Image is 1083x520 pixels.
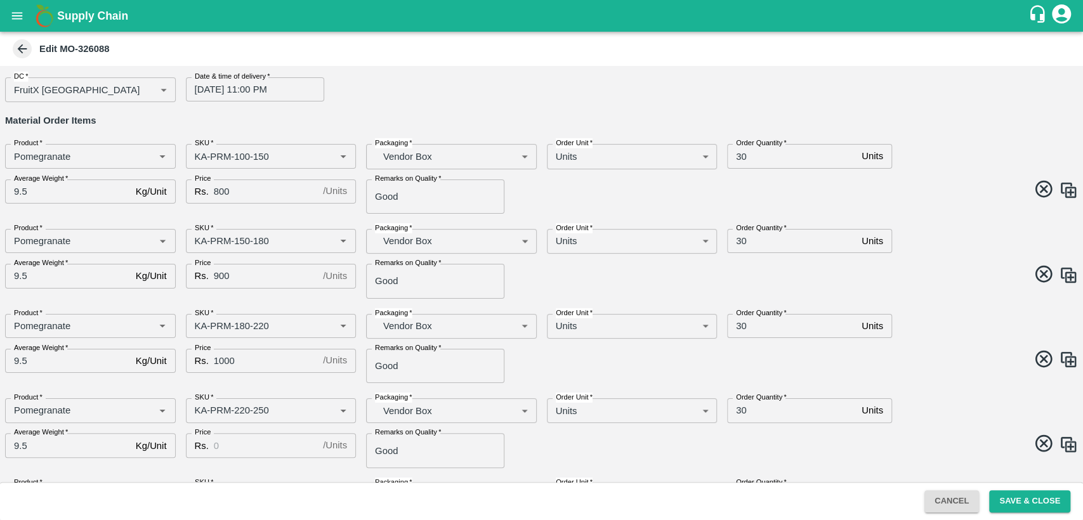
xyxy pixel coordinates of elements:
button: Open [154,318,171,334]
label: Remarks on Quality [375,174,441,184]
input: 0 [214,179,318,204]
input: 0 [214,433,318,457]
label: Price [195,343,211,353]
label: Average Weight [14,427,68,438]
label: Order Unit [556,223,593,233]
p: Kg/Unit [136,269,167,283]
label: Average Weight [14,343,68,353]
input: 0 [5,179,131,204]
strong: Material Order Items [5,115,96,126]
input: 0 [5,264,131,288]
p: Kg/Unit [136,439,167,453]
img: CloneIcon [1059,181,1078,200]
label: Product [14,393,43,403]
input: 0 [727,144,857,168]
p: Units [862,319,883,333]
p: Units [556,234,577,248]
button: Open [335,318,351,334]
input: 0 [214,349,318,373]
input: Choose date, selected date is Sep 28, 2025 [186,77,315,101]
label: Product [14,138,43,148]
label: Product [14,223,43,233]
label: SKU [195,223,213,233]
input: 0 [5,349,131,373]
b: Supply Chain [57,10,128,22]
p: Vendor Box [383,404,516,418]
label: Product [14,308,43,318]
button: Open [335,402,351,419]
img: logo [32,3,57,29]
p: Units [556,404,577,418]
p: Vendor Box [383,319,516,333]
button: Cancel [924,490,979,512]
label: SKU [195,308,213,318]
button: Save & Close [989,490,1070,512]
p: Units [556,319,577,333]
p: FruitX [GEOGRAPHIC_DATA] [14,83,140,97]
button: Open [154,233,171,249]
div: customer-support [1028,4,1050,27]
label: Packaging [375,308,412,318]
label: Packaging [375,393,412,403]
label: Packaging [375,138,412,148]
p: Vendor Box [383,234,516,248]
label: Order Quantity [736,308,787,318]
label: DC [14,72,29,82]
button: Open [154,402,171,419]
p: Units [862,234,883,248]
label: Product [14,478,43,488]
button: open drawer [3,1,32,30]
label: Order Quantity [736,138,787,148]
img: CloneIcon [1059,435,1078,454]
p: Rs. [195,269,209,283]
input: 0 [727,314,857,338]
label: Remarks on Quality [375,427,441,438]
p: Kg/Unit [136,185,167,198]
label: Price [195,427,211,438]
p: Rs. [195,354,209,368]
b: Edit MO-326088 [39,44,110,54]
label: Order Quantity [736,393,787,403]
label: Average Weight [14,258,68,268]
label: Remarks on Quality [375,343,441,353]
label: Order Unit [556,478,593,488]
input: 0 [727,398,857,422]
div: account of current user [1050,3,1073,29]
p: Kg/Unit [136,354,167,368]
p: Vendor Box [383,150,516,164]
label: Packaging [375,223,412,233]
label: Average Weight [14,174,68,184]
label: SKU [195,478,213,488]
label: Packaging [375,478,412,488]
label: Price [195,258,211,268]
label: Order Quantity [736,478,787,488]
p: Rs. [195,439,209,453]
input: 0 [5,433,131,457]
label: SKU [195,393,213,403]
label: Order Unit [556,138,593,148]
img: CloneIcon [1059,350,1078,369]
label: Order Unit [556,393,593,403]
input: 0 [727,229,857,253]
input: 0 [214,264,318,288]
a: Supply Chain [57,7,1028,25]
label: SKU [195,138,213,148]
button: Open [335,148,351,164]
p: Units [862,149,883,163]
button: Open [335,233,351,249]
label: Remarks on Quality [375,258,441,268]
label: Price [195,174,211,184]
p: Rs. [195,185,209,198]
button: Open [154,148,171,164]
label: Order Quantity [736,223,787,233]
label: Order Unit [556,308,593,318]
img: CloneIcon [1059,266,1078,285]
label: Date & time of delivery [195,72,270,82]
p: Units [556,150,577,164]
p: Units [862,403,883,417]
